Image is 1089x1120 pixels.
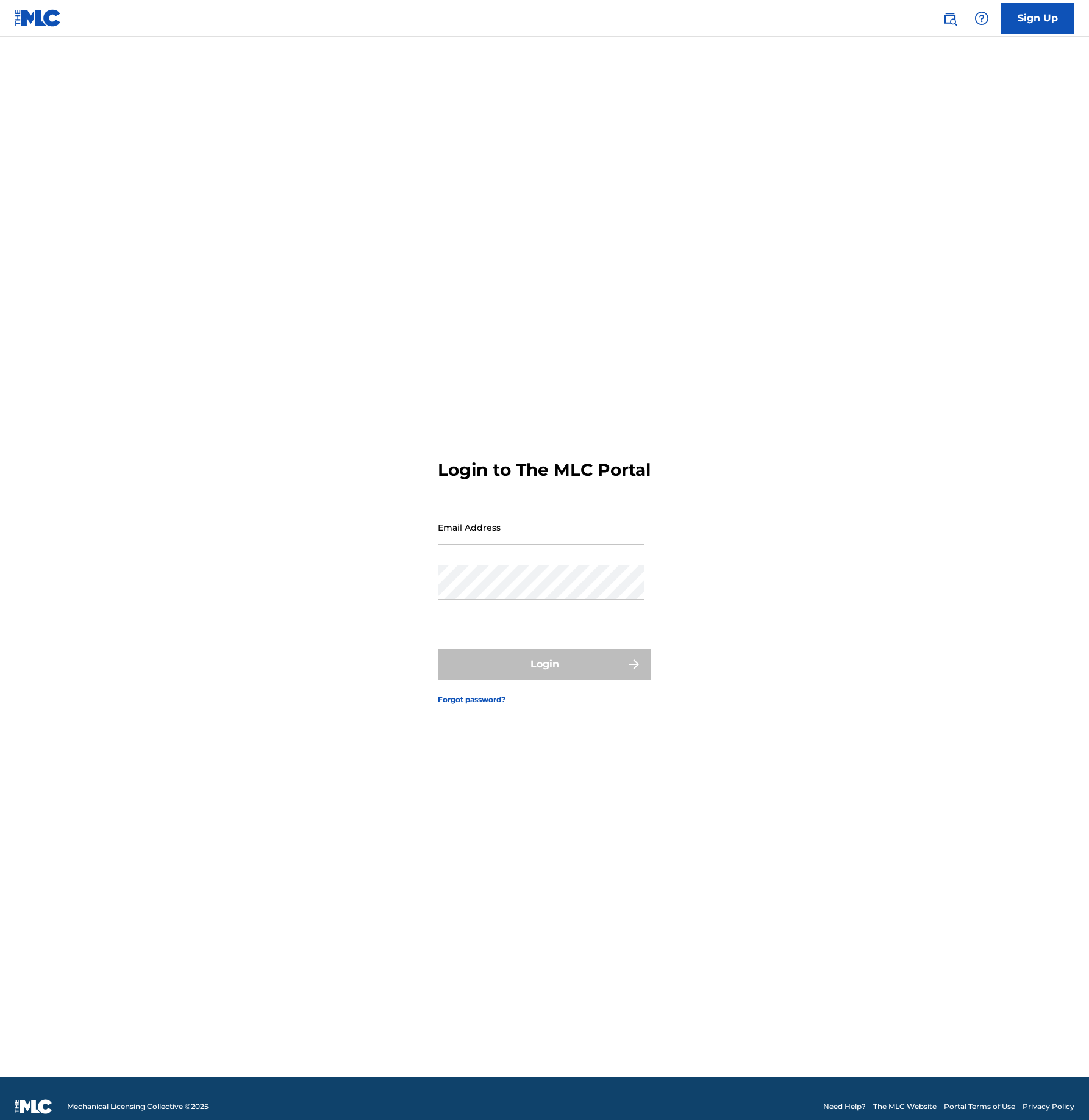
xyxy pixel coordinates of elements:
[938,6,962,31] a: Public Search
[823,1101,866,1112] a: Need Help?
[944,1101,1015,1112] a: Portal Terms of Use
[873,1101,937,1112] a: The MLC Website
[974,11,989,26] img: help
[15,9,62,27] img: MLC Logo
[1023,1101,1074,1112] a: Privacy Policy
[1001,3,1074,34] a: Sign Up
[438,459,651,481] h3: Login to The MLC Portal
[1028,1061,1089,1120] iframe: Chat Widget
[438,694,505,705] a: Forgot password?
[67,1101,209,1112] span: Mechanical Licensing Collective © 2025
[15,1099,52,1114] img: logo
[969,6,994,31] div: Help
[943,11,957,26] img: search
